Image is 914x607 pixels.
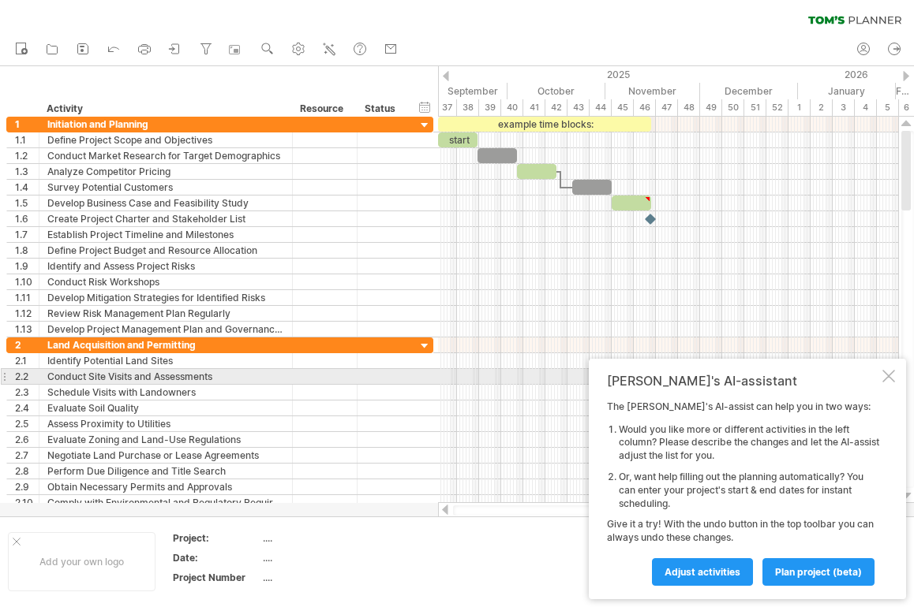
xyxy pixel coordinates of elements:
[15,385,39,400] div: 2.3
[47,164,284,179] div: Analyze Competitor Pricing
[789,99,811,116] div: 1
[590,99,612,116] div: 44
[47,101,283,117] div: Activity
[656,99,678,116] div: 47
[15,337,39,352] div: 2
[762,558,875,586] a: plan project (beta)
[15,416,39,431] div: 2.5
[811,99,833,116] div: 2
[47,259,284,274] div: Identify and Assess Project Risks
[15,132,39,147] div: 1.1
[47,148,284,163] div: Conduct Market Research for Target Demographics
[700,99,722,116] div: 49
[545,99,568,116] div: 42
[47,243,284,258] div: Define Project Budget and Resource Allocation
[47,132,284,147] div: Define Project Scope and Objectives
[263,551,395,564] div: ....
[47,274,284,289] div: Conduct Risk Workshops
[15,164,39,179] div: 1.3
[47,385,284,400] div: Schedule Visits with Landowners
[15,495,39,510] div: 2.10
[479,99,501,116] div: 39
[15,259,39,274] div: 1.9
[47,196,284,210] div: Develop Business Case and Feasibility Study
[435,99,457,116] div: 37
[47,290,284,305] div: Develop Mitigation Strategies for Identified Risks
[47,369,284,384] div: Conduct Site Visits and Assessments
[15,117,39,132] div: 1
[47,479,284,494] div: Obtain Necessary Permits and Approvals
[605,83,700,99] div: November 2025
[612,99,634,116] div: 45
[173,551,260,564] div: Date:
[263,571,395,584] div: ....
[15,400,39,415] div: 2.4
[634,99,656,116] div: 46
[775,566,862,578] span: plan project (beta)
[15,290,39,305] div: 1.11
[15,479,39,494] div: 2.9
[47,416,284,431] div: Assess Proximity to Utilities
[47,322,284,337] div: Develop Project Management Plan and Governance Structure
[173,571,260,584] div: Project Number
[47,464,284,479] div: Perform Due Diligence and Title Search
[438,117,651,132] div: example time blocks:
[47,495,284,510] div: Comply with Environmental and Regulatory Requirements
[523,99,545,116] div: 41
[47,227,284,242] div: Establish Project Timeline and Milestones
[173,531,260,545] div: Project:
[665,566,740,578] span: Adjust activities
[263,531,395,545] div: ....
[47,337,284,352] div: Land Acquisition and Permitting
[15,369,39,384] div: 2.2
[833,99,855,116] div: 3
[15,148,39,163] div: 1.2
[798,83,896,99] div: January 2026
[15,464,39,479] div: 2.8
[15,306,39,321] div: 1.12
[15,353,39,368] div: 2.1
[47,400,284,415] div: Evaluate Soil Quality
[877,99,899,116] div: 5
[15,432,39,447] div: 2.6
[47,432,284,447] div: Evaluate Zoning and Land-Use Regulations
[15,211,39,226] div: 1.6
[8,532,155,591] div: Add your own logo
[678,99,700,116] div: 48
[855,99,877,116] div: 4
[365,101,399,117] div: Status
[700,83,798,99] div: December 2025
[15,227,39,242] div: 1.7
[300,101,348,117] div: Resource
[652,558,753,586] a: Adjust activities
[47,180,284,195] div: Survey Potential Customers
[15,274,39,289] div: 1.10
[619,471,879,510] li: Or, want help filling out the planning automatically? You can enter your project's start & end da...
[568,99,590,116] div: 43
[438,132,478,147] div: start
[457,99,479,116] div: 38
[15,180,39,195] div: 1.4
[47,306,284,321] div: Review Risk Management Plan Regularly
[15,448,39,463] div: 2.7
[619,423,879,463] li: Would you like more or different activities in the left column? Please describe the changes and l...
[766,99,789,116] div: 52
[607,373,879,389] div: [PERSON_NAME]'s AI-assistant
[47,211,284,226] div: Create Project Charter and Stakeholder List
[607,400,879,585] div: The [PERSON_NAME]'s AI-assist can help you in two ways: Give it a try! With the undo button in th...
[47,117,284,132] div: Initiation and Planning
[508,83,605,99] div: October 2025
[47,353,284,368] div: Identify Potential Land Sites
[413,83,508,99] div: September 2025
[15,322,39,337] div: 1.13
[722,99,744,116] div: 50
[47,448,284,463] div: Negotiate Land Purchase or Lease Agreements
[15,196,39,210] div: 1.5
[501,99,523,116] div: 40
[744,99,766,116] div: 51
[15,243,39,258] div: 1.8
